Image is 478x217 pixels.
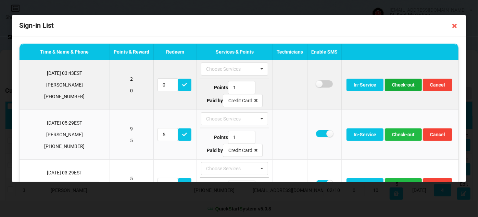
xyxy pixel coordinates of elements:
[23,119,106,126] p: [DATE] 05:29 EST
[20,44,110,60] th: Time & Name & Phone
[307,44,341,60] th: Enable SMS
[113,137,150,144] p: 5
[197,44,273,60] th: Services & Points
[110,44,153,60] th: Points & Reward
[204,115,251,123] div: Choose Services
[12,15,466,36] div: Sign-in List
[23,70,106,77] p: [DATE] 03:43 EST
[23,131,106,138] p: [PERSON_NAME]
[113,175,150,182] p: 5
[385,178,422,191] button: Check-out
[385,128,422,141] button: Check-out
[153,44,197,60] th: Redeem
[204,165,251,173] div: Choose Services
[228,148,252,153] div: Credit Card
[23,181,106,188] p: [PERSON_NAME]
[273,44,307,60] th: Technicians
[23,143,106,150] p: [PHONE_NUMBER]
[207,148,223,153] b: Paid by
[158,178,178,191] input: Redeem
[347,178,383,191] button: In-Service
[347,79,383,91] button: In-Service
[207,98,223,103] b: Paid by
[228,131,255,144] input: Type Points
[228,81,255,94] input: Type Points
[385,79,422,91] button: Check-out
[423,178,452,191] button: Cancel
[113,125,150,132] p: 9
[347,128,383,141] button: In-Service
[214,85,228,90] b: Points
[423,128,452,141] button: Cancel
[228,181,255,194] input: Type Points
[158,128,178,141] input: Redeem
[23,81,106,88] p: [PERSON_NAME]
[158,78,178,91] input: Redeem
[204,65,251,73] div: Choose Services
[113,87,150,94] p: 0
[113,76,150,82] p: 2
[423,79,452,91] button: Cancel
[228,98,252,103] div: Credit Card
[23,93,106,100] p: [PHONE_NUMBER]
[23,169,106,176] p: [DATE] 03:29 EST
[214,135,228,140] b: Points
